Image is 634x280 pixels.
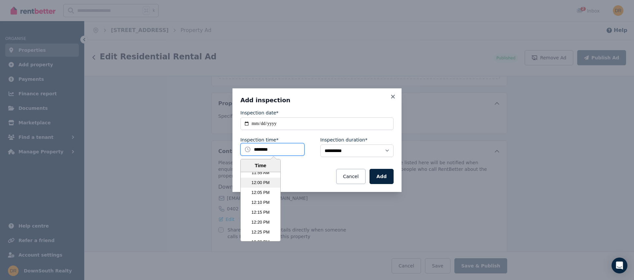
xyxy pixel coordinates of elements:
[240,96,394,104] h3: Add inspection
[320,137,368,143] label: Inspection duration*
[241,168,280,178] li: 11:55 AM
[241,227,280,237] li: 12:25 PM
[240,137,278,143] label: Inspection time*
[242,162,279,170] div: Time
[612,258,627,273] div: Open Intercom Messenger
[241,237,280,247] li: 12:30 PM
[241,172,280,241] ul: Time
[241,178,280,188] li: 12:00 PM
[241,188,280,198] li: 12:05 PM
[241,217,280,227] li: 12:20 PM
[336,169,366,184] button: Cancel
[241,198,280,207] li: 12:10 PM
[240,109,278,116] label: Inspection date*
[370,169,394,184] button: Add
[241,207,280,217] li: 12:15 PM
